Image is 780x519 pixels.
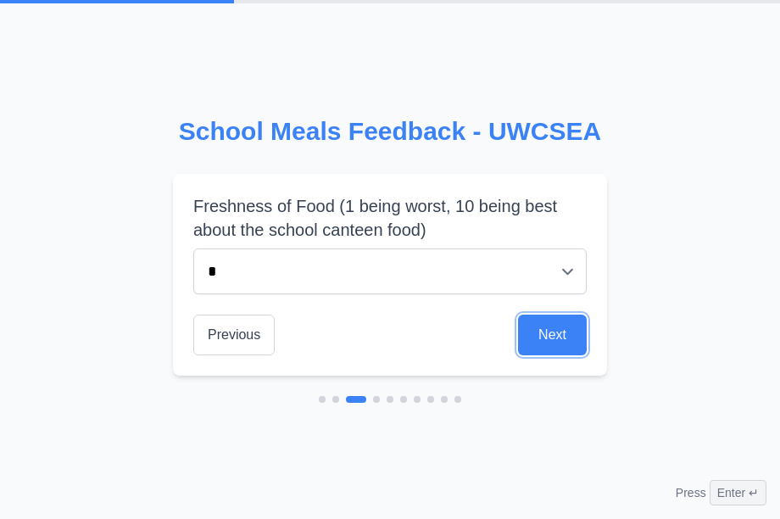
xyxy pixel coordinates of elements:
h2: School Meals Feedback - UWCSEA [173,116,607,147]
label: Freshness of Food (1 being worst, 10 being best about the school canteen food) [193,194,587,242]
span: Enter ↵ [710,480,766,505]
button: Next [518,315,587,355]
button: Previous [193,315,275,355]
div: Press [676,480,766,505]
